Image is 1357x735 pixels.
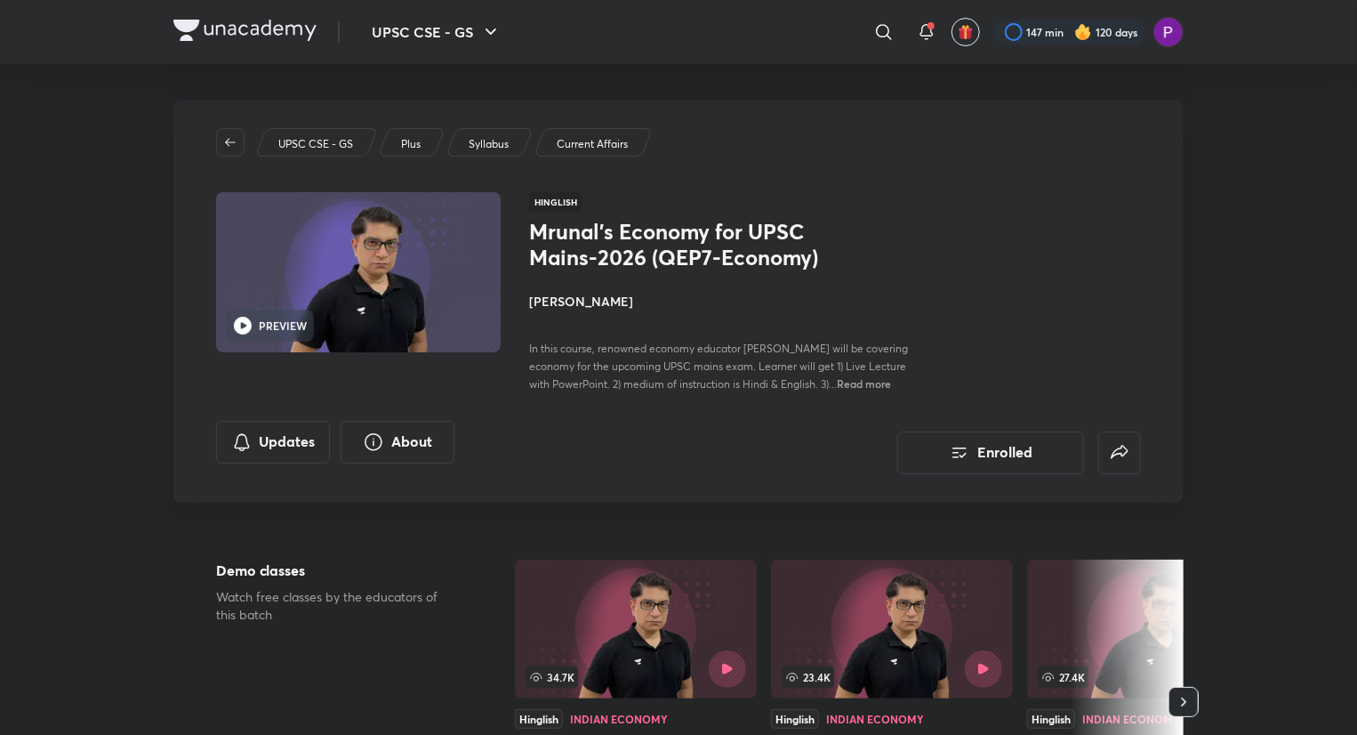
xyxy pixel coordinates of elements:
img: Preeti Pandey [1153,17,1184,47]
div: Indian Economy [826,714,924,724]
button: avatar [952,18,980,46]
h6: PREVIEW [259,318,307,334]
button: Updates [216,421,330,464]
p: UPSC CSE - GS [278,136,353,152]
img: streak [1074,23,1092,41]
p: Watch free classes by the educators of this batch [216,588,458,624]
button: UPSC CSE - GS [361,14,512,50]
span: 34.7K [526,666,578,688]
a: Current Affairs [554,136,631,152]
a: UPSC CSE - GS [276,136,357,152]
a: Plus [398,136,424,152]
p: Plus [401,136,421,152]
img: Thumbnail [213,190,503,354]
span: 23.4K [782,666,834,688]
img: avatar [958,24,974,40]
p: Syllabus [469,136,509,152]
div: Indian Economy [570,714,668,724]
div: Hinglish [771,709,819,729]
div: Hinglish [515,709,563,729]
a: Syllabus [466,136,512,152]
h1: Mrunal’s Economy for UPSC Mains-2026 (QEP7-Economy) [529,219,820,271]
h5: Demo classes [216,560,458,581]
div: Hinglish [1027,709,1075,729]
p: Current Affairs [557,136,628,152]
a: Company Logo [173,20,317,45]
button: About [341,421,454,464]
h4: [PERSON_NAME] [529,292,927,311]
span: 27.4K [1038,666,1088,688]
button: Enrolled [897,432,1084,474]
img: Company Logo [173,20,317,41]
span: Read more [837,376,891,391]
button: false [1098,432,1141,474]
span: Hinglish [529,192,582,212]
span: In this course, renowned economy educator [PERSON_NAME] will be covering economy for the upcoming... [529,342,908,391]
